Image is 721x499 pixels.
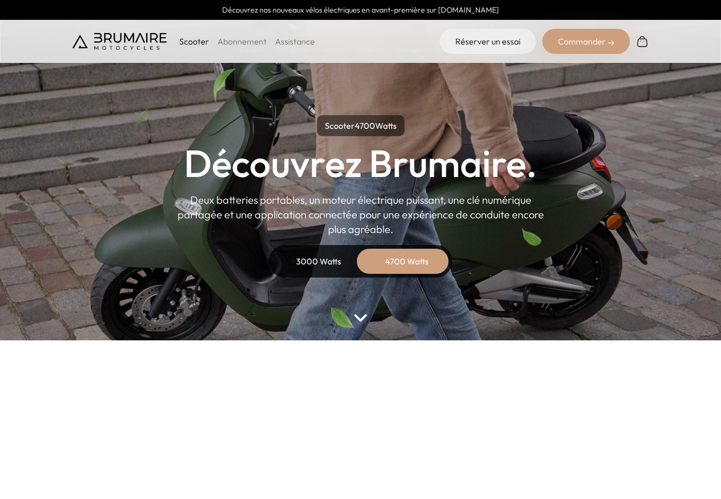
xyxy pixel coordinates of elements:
img: right-arrow-2.png [608,40,614,46]
img: Brumaire Motocycles [72,33,167,50]
img: Panier [636,35,649,48]
p: Deux batteries portables, un moteur électrique puissant, une clé numérique partagée et une applic... [177,193,544,237]
h1: Découvrez Brumaire. [184,145,537,182]
span: 4700 [355,120,375,131]
div: 3000 Watts [277,249,360,274]
div: 4700 Watts [365,249,449,274]
div: Commander [542,29,630,54]
a: Réserver un essai [440,29,536,54]
p: Scooter Watts [317,115,405,136]
a: Assistance [275,36,315,47]
a: Abonnement [217,36,267,47]
p: Scooter [179,35,209,48]
img: arrow-bottom.png [354,314,367,322]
